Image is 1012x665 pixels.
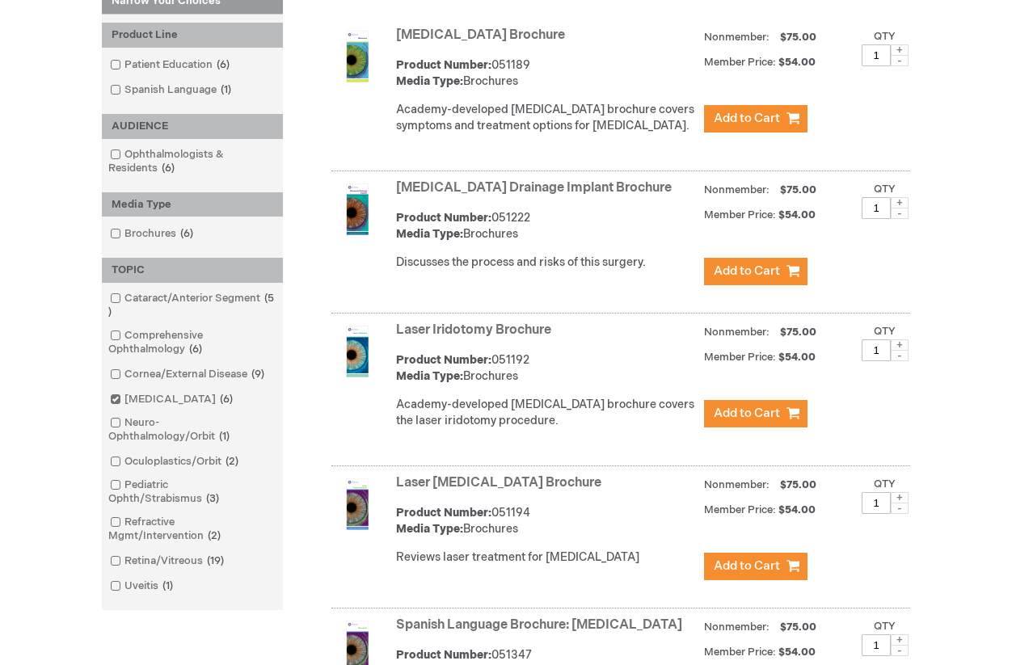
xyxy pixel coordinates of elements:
span: Add to Cart [714,558,780,574]
strong: Member Price: [704,646,776,659]
strong: Media Type: [396,74,463,88]
a: [MEDICAL_DATA] Drainage Implant Brochure [396,180,672,196]
div: 051222 Brochures [396,210,696,242]
strong: Nonmember: [704,475,770,495]
span: 2 [221,455,242,468]
span: $54.00 [778,351,818,364]
a: Laser Iridotomy Brochure [396,322,551,338]
label: Qty [874,325,896,338]
span: $54.00 [778,56,818,69]
div: Product Line [102,23,283,48]
span: $75.00 [778,621,819,633]
strong: Nonmember: [704,617,770,638]
span: 6 [176,227,197,240]
label: Qty [874,183,896,196]
input: Qty [862,634,891,656]
span: $75.00 [778,31,819,44]
a: Pediatric Ophth/Strabismus3 [106,478,279,507]
a: Cataract/Anterior Segment5 [106,291,279,320]
span: Add to Cart [714,111,780,126]
span: $54.00 [778,646,818,659]
div: Reviews laser treatment for [MEDICAL_DATA] [396,549,696,566]
input: Qty [862,44,891,66]
span: 2 [204,529,225,542]
span: $54.00 [778,503,818,516]
label: Qty [874,620,896,633]
a: Uveitis1 [106,579,179,594]
strong: Product Number: [396,353,491,367]
span: 5 [108,292,274,318]
div: 051192 Brochures [396,352,696,385]
strong: Media Type: [396,522,463,536]
label: Qty [874,478,896,490]
a: Brochures6 [106,226,200,242]
span: 9 [247,368,268,381]
strong: Media Type: [396,369,463,383]
img: Laser Iridotomy Brochure [331,326,383,377]
span: 1 [215,430,234,443]
span: 1 [158,579,177,592]
button: Add to Cart [704,553,807,580]
strong: Nonmember: [704,322,770,343]
a: [MEDICAL_DATA] Brochure [396,27,565,43]
strong: Product Number: [396,648,491,662]
a: Ophthalmologists & Residents6 [106,147,279,176]
img: Glaucoma Drainage Implant Brochure [331,183,383,235]
strong: Product Number: [396,506,491,520]
span: 1 [217,83,235,96]
span: $75.00 [778,183,819,196]
label: Qty [874,30,896,43]
span: 6 [158,162,179,175]
span: $54.00 [778,208,818,221]
img: Glaucoma Brochure [331,31,383,82]
a: Refractive Mgmt/Intervention2 [106,515,279,544]
a: Spanish Language Brochure: [MEDICAL_DATA] [396,617,682,633]
div: Academy-developed [MEDICAL_DATA] brochure covers symptoms and treatment options for [MEDICAL_DATA]. [396,102,696,134]
span: 6 [185,343,206,356]
strong: Nonmember: [704,27,770,48]
span: 19 [203,554,228,567]
a: Neuro-Ophthalmology/Orbit1 [106,415,279,444]
div: Media Type [102,192,283,217]
strong: Product Number: [396,58,491,72]
input: Qty [862,492,891,514]
img: Laser Trabeculoplasty Brochure [331,478,383,530]
div: Academy-developed [MEDICAL_DATA] brochure covers the laser iridotomy procedure. [396,397,696,429]
div: AUDIENCE [102,114,283,139]
strong: Member Price: [704,56,776,69]
div: TOPIC [102,258,283,283]
a: Patient Education6 [106,57,236,73]
div: 051194 Brochures [396,505,696,537]
span: $75.00 [778,326,819,339]
div: 051189 Brochures [396,57,696,90]
p: Discusses the process and risks of this surgery. [396,255,696,271]
a: Retina/Vitreous19 [106,553,230,569]
span: 6 [216,393,237,406]
span: Add to Cart [714,406,780,421]
strong: Member Price: [704,351,776,364]
input: Qty [862,339,891,361]
a: Laser [MEDICAL_DATA] Brochure [396,475,601,490]
button: Add to Cart [704,258,807,285]
strong: Nonmember: [704,180,770,200]
strong: Member Price: [704,208,776,221]
input: Qty [862,197,891,219]
span: 6 [213,58,234,71]
span: 3 [202,492,223,505]
span: Add to Cart [714,263,780,279]
a: Cornea/External Disease9 [106,367,271,382]
strong: Media Type: [396,227,463,241]
a: Spanish Language1 [106,82,238,98]
strong: Product Number: [396,211,491,225]
a: [MEDICAL_DATA]6 [106,392,239,407]
button: Add to Cart [704,400,807,427]
button: Add to Cart [704,105,807,133]
a: Oculoplastics/Orbit2 [106,454,245,469]
span: $75.00 [778,478,819,491]
a: Comprehensive Ophthalmology6 [106,328,279,357]
strong: Member Price: [704,503,776,516]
